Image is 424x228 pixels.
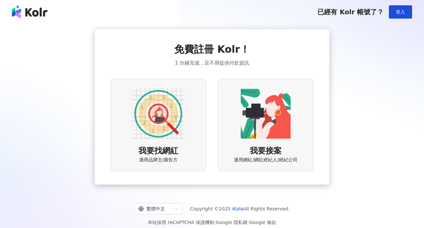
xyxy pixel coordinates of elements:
span: 我要接案 [250,145,282,157]
img: KOL identity option [239,87,292,140]
span: 適用網紅/網紅經紀人/經紀公司 [234,157,297,163]
span: 免費註冊 Kolr！ [174,42,250,56]
span: 我要找網紅 [138,145,178,157]
a: Google 隱私權 [216,220,247,225]
span: | [247,220,249,225]
a: iKala [232,206,243,211]
span: | [214,220,216,225]
a: Google 條款 [249,220,276,225]
button: 登入 [389,5,412,19]
img: logo [12,5,47,19]
span: 登入 [396,9,405,15]
img: AD identity option [132,87,185,140]
span: 已經有 Kolr 帳號了？ [317,8,384,16]
span: Copyright © 2025 All Rights Reserved. [190,205,290,213]
div: 繁體中文 [138,203,172,214]
span: 1 分鐘完成，且不用提供付款資訊 [175,59,249,67]
span: 本站採用 reCAPTCHA 保護機制 [148,218,276,226]
span: 適用品牌主/廣告方 [139,157,178,163]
